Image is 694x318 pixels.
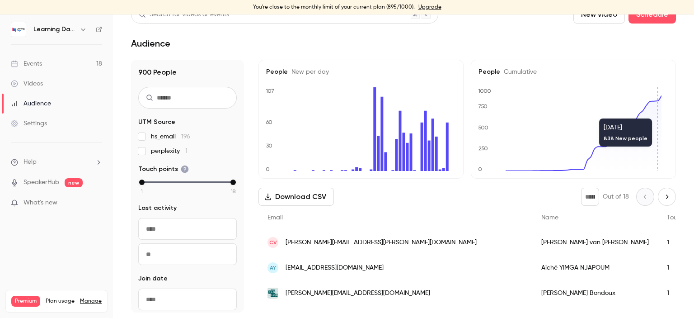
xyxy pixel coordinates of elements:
[478,67,668,76] h5: People
[185,148,188,154] span: 1
[23,198,57,208] span: What's new
[286,289,430,298] span: [PERSON_NAME][EMAIL_ADDRESS][DOMAIN_NAME]
[11,79,43,88] div: Videos
[138,118,175,127] span: UTM Source
[65,178,83,187] span: new
[266,119,272,125] text: 60
[11,296,40,307] span: Premium
[141,187,143,195] span: 1
[151,147,188,156] span: perplexity
[478,103,488,109] text: 750
[138,67,237,78] h1: 900 People
[267,288,278,299] img: reseau-canope.fr
[603,192,629,201] p: Out of 18
[500,69,537,75] span: Cumulative
[139,10,229,19] div: Search for videos or events
[23,157,37,167] span: Help
[532,230,658,255] div: [PERSON_NAME] van [PERSON_NAME]
[11,157,102,167] li: help-dropdown-opener
[138,204,177,213] span: Last activity
[478,145,488,152] text: 250
[91,199,102,207] iframe: Noticeable Trigger
[46,298,75,305] span: Plan usage
[266,142,272,149] text: 30
[286,263,384,273] span: [EMAIL_ADDRESS][DOMAIN_NAME]
[270,264,276,272] span: AY
[628,5,676,24] button: Schedule
[658,188,676,206] button: Next page
[151,132,190,141] span: hs_email
[418,4,441,11] a: Upgrade
[11,22,26,37] img: Learning Days
[103,52,110,60] img: tab_keywords_by_traffic_grey.svg
[138,274,168,283] span: Join date
[288,69,329,75] span: New per day
[230,180,236,185] div: max
[11,119,47,128] div: Settings
[266,88,274,94] text: 107
[181,133,190,140] span: 196
[573,5,625,24] button: New video
[266,67,456,76] h5: People
[11,99,51,108] div: Audience
[14,24,22,31] img: website_grey.svg
[286,238,477,247] span: [PERSON_NAME][EMAIL_ADDRESS][PERSON_NAME][DOMAIN_NAME]
[23,178,59,187] a: SpeakerHub
[138,165,189,174] span: Touch points
[231,187,235,195] span: 18
[267,214,283,221] span: Email
[131,38,170,49] h1: Audience
[37,52,44,60] img: tab_domain_overview_orange.svg
[258,188,334,206] button: Download CSV
[33,25,76,34] h6: Learning Days
[47,53,70,59] div: Domaine
[478,124,488,131] text: 500
[478,166,482,172] text: 0
[266,166,270,172] text: 0
[532,255,658,280] div: Aiché YIMGA NJAPOUM
[11,59,42,68] div: Events
[139,180,145,185] div: min
[113,53,138,59] div: Mots-clés
[269,238,277,247] span: Cv
[541,214,558,221] span: Name
[25,14,44,22] div: v 4.0.25
[478,88,491,94] text: 1000
[532,280,658,306] div: [PERSON_NAME] Bondoux
[14,14,22,22] img: logo_orange.svg
[80,298,102,305] a: Manage
[23,24,102,31] div: Domaine: [DOMAIN_NAME]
